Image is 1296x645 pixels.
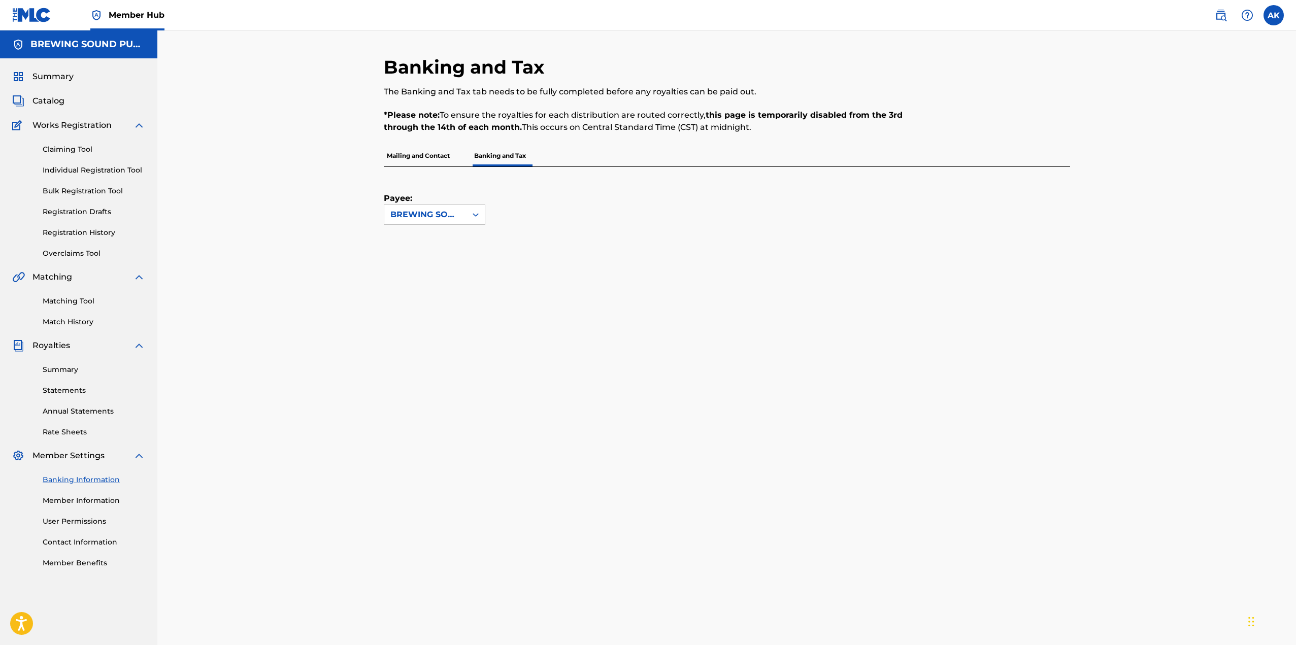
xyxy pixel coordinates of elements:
img: Royalties [12,340,24,352]
div: Drag [1248,606,1254,637]
h5: BREWING SOUND PUBLISHING [30,39,145,50]
img: search [1215,9,1227,21]
img: Works Registration [12,119,25,131]
a: Overclaims Tool [43,248,145,259]
img: Accounts [12,39,24,51]
a: Annual Statements [43,406,145,417]
a: Registration Drafts [43,207,145,217]
span: Catalog [32,95,64,107]
img: Catalog [12,95,24,107]
img: expand [133,450,145,462]
a: Statements [43,385,145,396]
a: Bulk Registration Tool [43,186,145,196]
a: Individual Registration Tool [43,165,145,176]
a: Claiming Tool [43,144,145,155]
a: Match History [43,317,145,327]
p: The Banking and Tax tab needs to be fully completed before any royalties can be paid out. [384,86,912,98]
img: expand [133,271,145,283]
span: Royalties [32,340,70,352]
iframe: Resource Center [1268,450,1296,532]
img: expand [133,340,145,352]
a: User Permissions [43,516,145,527]
a: Banking Information [43,474,145,485]
div: Help [1237,5,1257,25]
a: Rate Sheets [43,427,145,437]
span: Summary [32,71,74,83]
img: Member Settings [12,450,24,462]
strong: *Please note: [384,110,440,120]
p: To ensure the royalties for each distribution are routed correctly, This occurs on Central Standa... [384,109,912,133]
iframe: Chat Widget [1245,596,1296,645]
img: Summary [12,71,24,83]
a: CatalogCatalog [12,95,64,107]
div: User Menu [1264,5,1284,25]
span: Member Settings [32,450,105,462]
img: Top Rightsholder [90,9,103,21]
img: Matching [12,271,25,283]
a: Registration History [43,227,145,238]
a: Public Search [1211,5,1231,25]
a: Member Information [43,495,145,506]
span: Works Registration [32,119,112,131]
strong: this page is temporarily disabled from the 3rd through the 14th of each month. [384,110,903,132]
a: Member Benefits [43,558,145,568]
img: expand [133,119,145,131]
a: Contact Information [43,537,145,548]
img: help [1241,9,1253,21]
span: Member Hub [109,9,164,21]
h2: Banking and Tax [384,56,549,79]
a: Summary [43,364,145,375]
div: BREWING SOUND PUBLISHING [390,209,460,221]
a: SummarySummary [12,71,74,83]
p: Banking and Tax [471,145,529,166]
span: Matching [32,271,72,283]
img: MLC Logo [12,8,51,22]
p: Mailing and Contact [384,145,453,166]
a: Matching Tool [43,296,145,307]
label: Payee: [384,192,435,205]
